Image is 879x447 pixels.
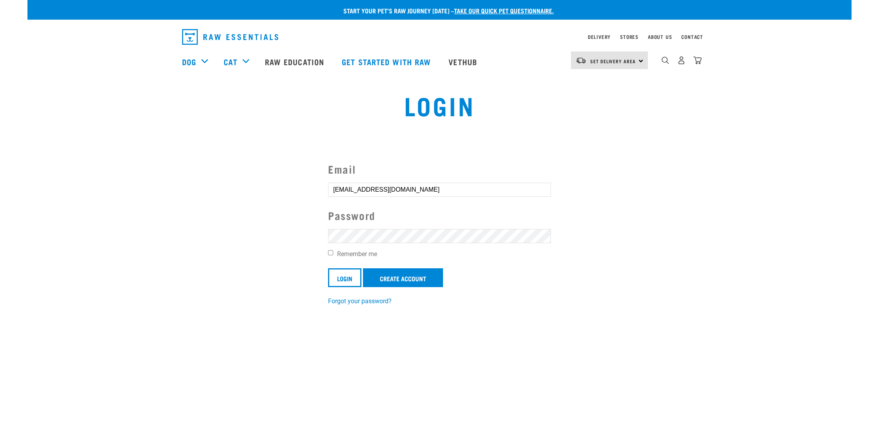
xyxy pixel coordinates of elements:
img: Raw Essentials Logo [182,29,278,45]
a: Forgot your password? [328,297,392,305]
h1: Login [182,91,697,119]
img: van-moving.png [576,57,586,64]
img: home-icon-1@2x.png [662,57,669,64]
p: Start your pet’s raw journey [DATE] – [33,6,857,15]
img: home-icon@2x.png [693,56,702,64]
a: Get started with Raw [334,46,441,77]
input: Login [328,268,361,287]
a: Dog [182,56,196,68]
label: Email [328,161,551,177]
a: Create Account [363,268,443,287]
a: Vethub [441,46,487,77]
label: Remember me [328,249,551,259]
a: Raw Education [257,46,334,77]
a: About Us [648,35,672,38]
input: Remember me [328,250,333,255]
a: Stores [620,35,638,38]
nav: dropdown navigation [27,46,852,77]
a: Delivery [588,35,611,38]
a: Cat [224,56,237,68]
a: take our quick pet questionnaire. [454,9,554,12]
nav: dropdown navigation [176,26,703,48]
a: Contact [681,35,703,38]
label: Password [328,207,551,223]
span: Set Delivery Area [590,60,636,62]
img: user.png [677,56,686,64]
